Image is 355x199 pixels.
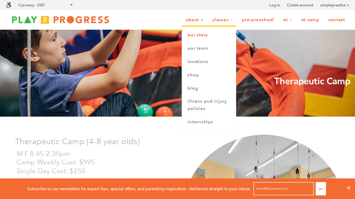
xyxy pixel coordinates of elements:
[182,68,236,82] a: Shop
[238,14,278,26] a: Pre-Preschool
[182,55,236,68] a: Locations
[18,3,34,7] label: Currency
[182,14,207,26] a: About
[324,14,349,26] a: Contact
[269,2,280,8] a: Log in
[17,167,173,176] p: Single Day Cost: $250
[297,14,323,26] a: OT Camp
[182,28,236,42] a: Our Story
[279,14,296,26] a: OT
[182,115,236,129] a: Internships
[182,82,236,95] a: Blog
[182,95,236,115] a: Illness and Injury Policies
[94,136,140,146] span: -8 year olds)
[274,75,350,88] strong: Therapeutic Camp
[320,2,349,8] a: simplepractice >
[182,42,236,55] a: Our Team
[208,14,237,26] a: Classes
[316,182,326,195] button: Go
[15,135,173,148] p: Therapeutic Camp (4
[17,158,173,167] p: Camp Weekly Cost: $995
[253,182,314,195] input: email@example.com
[287,2,313,8] a: Create account
[27,185,251,192] p: Subscribe to our newsletter for expert tips, special offers, and parenting inspiration - delivere...
[17,150,173,158] p: M-F 8:45-2:30pm
[6,14,115,26] img: Play2Progress logo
